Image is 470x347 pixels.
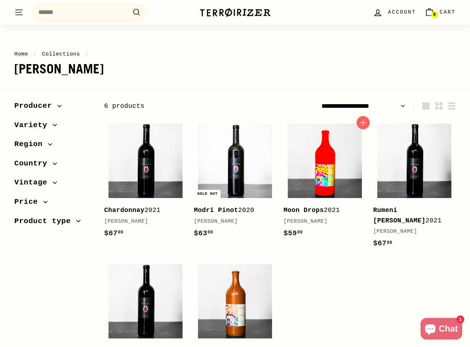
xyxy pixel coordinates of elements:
[373,239,393,247] span: $67
[14,175,93,194] button: Vintage
[14,194,93,213] button: Price
[433,12,436,17] span: 6
[14,213,93,233] button: Product type
[208,230,213,235] sup: 00
[14,100,57,112] span: Producer
[284,207,324,214] b: Moon Drops
[14,138,48,150] span: Region
[194,205,270,216] div: 2020
[118,230,123,235] sup: 00
[104,205,180,216] div: 2021
[14,51,28,57] a: Home
[83,51,91,57] span: /
[373,120,456,257] a: Rumeni [PERSON_NAME]2021[PERSON_NAME]
[194,120,277,246] a: Sold out Modri Pinot2020[PERSON_NAME]
[373,227,449,236] div: [PERSON_NAME]
[104,101,280,111] div: 6 products
[104,207,145,214] b: Chardonnay
[14,215,76,227] span: Product type
[14,156,93,175] button: Country
[373,205,449,226] div: 2021
[388,8,416,16] span: Account
[420,2,460,23] a: Cart
[14,119,53,131] span: Variety
[14,177,53,189] span: Vintage
[104,229,123,237] span: $67
[373,207,426,224] b: Rumeni [PERSON_NAME]
[14,50,456,58] nav: breadcrumbs
[284,217,359,226] div: [PERSON_NAME]
[14,62,456,76] h1: [PERSON_NAME]
[14,158,53,170] span: Country
[104,120,187,246] a: Chardonnay2021[PERSON_NAME]
[418,318,464,341] inbox-online-store-chat: Shopify online store chat
[104,217,180,226] div: [PERSON_NAME]
[42,51,80,57] a: Collections
[14,117,93,137] button: Variety
[284,229,303,237] span: $59
[194,217,270,226] div: [PERSON_NAME]
[14,196,43,208] span: Price
[194,229,213,237] span: $63
[194,207,238,214] b: Modri Pinot
[194,190,221,198] div: Sold out
[284,205,359,216] div: 2021
[14,136,93,156] button: Region
[14,98,93,117] button: Producer
[284,120,366,246] a: Moon Drops2021[PERSON_NAME]
[369,2,420,23] a: Account
[297,230,302,235] sup: 00
[32,51,39,57] span: /
[440,8,456,16] span: Cart
[387,240,392,245] sup: 00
